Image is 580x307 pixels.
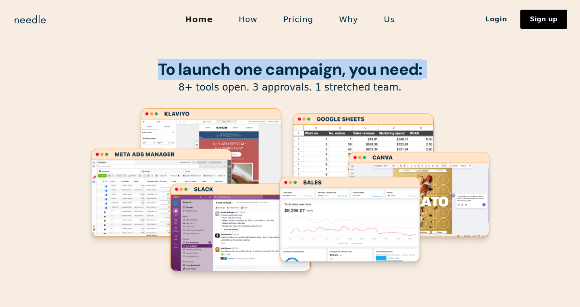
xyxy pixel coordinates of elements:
a: Login [472,12,520,26]
div: Sign up [530,16,557,23]
a: Us [371,11,408,28]
a: Why [326,11,371,28]
a: Pricing [270,11,326,28]
a: Sign up [520,10,567,29]
a: How [226,11,270,28]
a: Home [172,11,226,28]
p: 8+ tools open. 3 approvals. 1 stretched team. [85,81,496,94]
strong: To launch one campaign, you need: [158,59,422,80]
